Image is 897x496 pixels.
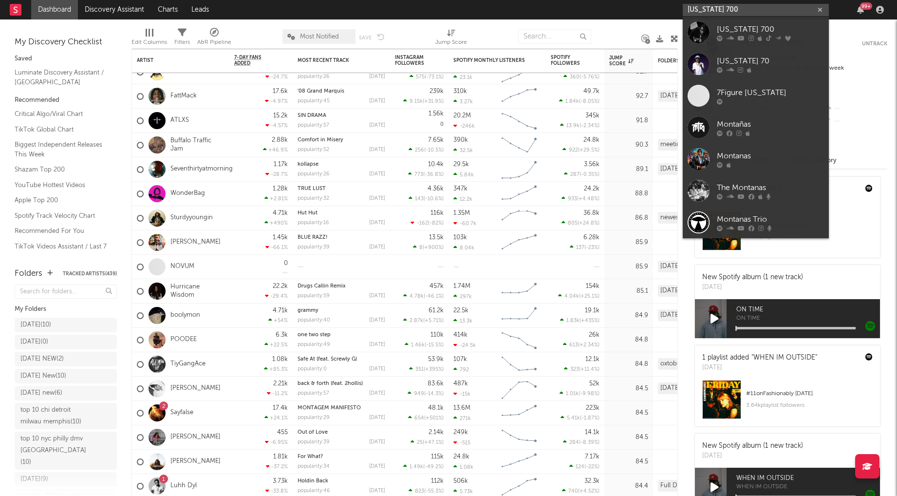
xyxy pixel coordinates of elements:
div: 4.71k [273,307,288,314]
a: Luminate Discovery Assistant / [GEOGRAPHIC_DATA] [15,67,107,87]
a: SIN DRAMA [298,113,326,118]
div: 85.9 [609,261,648,273]
div: 3.56k [584,161,599,168]
a: Apple Top 200 [15,195,107,206]
button: Save [359,35,372,40]
a: Sturdyyoungin [170,214,213,222]
div: 310k [453,88,467,95]
span: 137 [576,245,584,250]
input: Search for folders... [15,285,117,299]
div: popularity: 26 [298,74,330,79]
div: 86.8 [609,212,648,224]
span: +5.71 % [425,318,442,324]
div: meeting [DATE] (12) [658,139,721,151]
span: -82 % [430,221,442,226]
div: Hut Hut [298,210,385,216]
div: popularity: 40 [298,318,330,323]
div: 15.2k [273,113,288,119]
div: top 10 nyc philly dmv [GEOGRAPHIC_DATA] ( 10 ) [20,433,89,468]
span: ON TIME [736,304,880,316]
span: 922 [569,148,578,153]
span: -46.1 % [425,294,442,299]
a: TikTok Global Chart [15,124,107,135]
div: My Folders [15,304,117,315]
div: -- [822,102,887,115]
span: +29.5 % [579,148,598,153]
div: ( ) [560,317,599,324]
a: Biggest Independent Releases This Week [15,139,107,159]
div: 1.56k [429,111,444,117]
span: 613 [569,343,578,348]
div: Jump Score [609,55,634,67]
a: [DATE](0) [15,335,117,349]
a: Montanas Trio [683,207,829,238]
div: ( ) [563,74,599,80]
div: -60.7k [453,220,476,227]
div: The Montanas [717,182,824,193]
span: -15.5 % [426,343,442,348]
div: 154k [586,283,599,289]
div: -4.57 % [265,122,288,129]
div: popularity: 52 [298,147,329,153]
div: 13.5k [429,234,444,241]
div: Filters [174,24,190,53]
div: ( ) [410,74,444,80]
a: TikTok Videos Assistant / Last 7 Days - Top [15,241,107,261]
div: [DATE] [369,245,385,250]
div: 116k [430,210,444,216]
button: Tracked Artists(439) [63,271,117,276]
span: 287 [570,172,579,177]
div: 26k [589,332,599,338]
div: [DATE] [369,74,385,79]
a: Montañas [683,112,829,143]
a: [PERSON_NAME] [170,433,221,441]
div: 5.84k [453,172,474,178]
div: Montanas [717,150,824,162]
a: [PERSON_NAME] [170,238,221,247]
div: [DATE] (9) [658,309,692,321]
div: 12.2k [453,196,472,202]
div: popularity: 57 [298,123,329,128]
div: [DATE] [369,196,385,201]
div: 6.3k [276,332,288,338]
div: ( ) [413,244,444,250]
div: 84.9 [609,310,648,322]
div: 85.1 [609,286,648,297]
div: [DATE] (1) [658,90,691,102]
a: Hut Hut [298,210,318,216]
div: 4.71k [273,210,288,216]
div: [DATE] New ( 10 ) [20,370,66,382]
svg: Chart title [497,230,541,255]
div: 297k [453,293,472,300]
svg: Chart title [497,84,541,109]
a: kollapse [298,162,318,167]
svg: Chart title [497,328,541,352]
a: NOVUM [170,263,194,271]
span: +31.9 % [424,99,442,104]
div: 414k [453,332,467,338]
div: Spotify Monthly Listeners [453,57,526,63]
svg: Chart title [497,304,541,328]
div: [DATE] [369,98,385,104]
div: A&R Pipeline [197,24,231,53]
button: Undo the changes to the current view. [377,32,385,41]
div: 4.36k [428,186,444,192]
div: 2.88k [272,137,288,143]
a: Buffalo Traffic Jam [170,137,224,153]
span: 143 [415,196,424,202]
div: 22.2k [273,283,288,289]
div: top 10 chi detroit milwau memphis ( 10 ) [20,404,89,428]
span: -162 [417,221,428,226]
div: ( ) [560,122,599,129]
div: [US_STATE] 70 [717,55,824,67]
div: 110k [430,332,444,338]
span: -5.76 % [581,75,598,80]
div: 347k [453,186,467,192]
div: kollapse [298,162,385,167]
span: 1.84k [565,99,579,104]
div: Comfort in Misery [298,137,385,143]
div: 89.1 [609,164,648,175]
div: 1.45k [273,234,288,241]
div: 85.9 [609,237,648,248]
div: 24.2k [584,186,599,192]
